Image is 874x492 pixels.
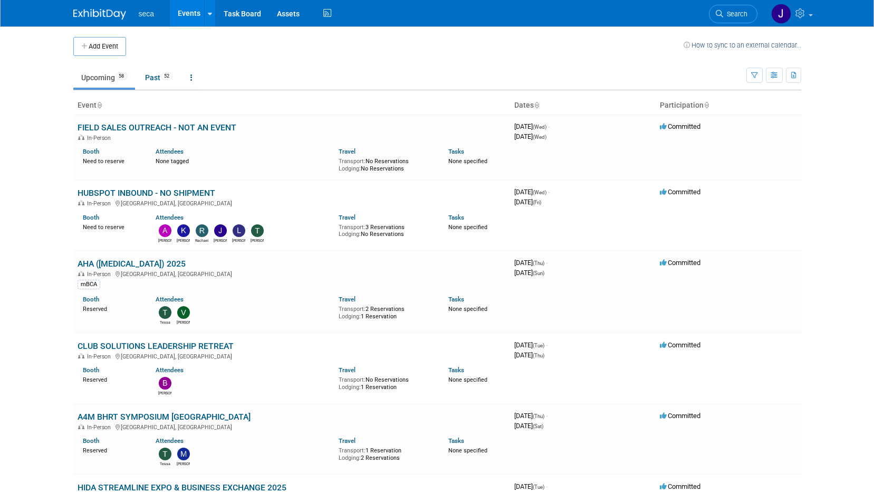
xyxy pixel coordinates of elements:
[533,260,544,266] span: (Thu)
[448,224,487,231] span: None specified
[159,448,171,460] img: Tessa Schwikerath
[158,460,171,467] div: Tessa Schwikerath
[78,353,84,358] img: In-Person Event
[546,412,548,420] span: -
[514,259,548,267] span: [DATE]
[448,296,464,303] a: Tasks
[83,437,99,444] a: Booth
[533,484,544,490] span: (Tue)
[177,448,190,460] img: Matthew Rosbrough
[214,237,227,243] div: Joe Mora
[448,148,464,155] a: Tasks
[660,341,700,349] span: Committed
[448,158,487,165] span: None specified
[771,4,791,24] img: Jose Gregory
[83,304,140,313] div: Reserved
[156,437,184,444] a: Attendees
[514,482,548,490] span: [DATE]
[339,222,433,238] div: 3 Reservations No Reservations
[514,198,541,206] span: [DATE]
[137,68,180,88] a: Past52
[533,134,546,140] span: (Wed)
[548,188,550,196] span: -
[78,259,186,269] a: AHA ([MEDICAL_DATA]) 2025
[514,341,548,349] span: [DATE]
[78,422,506,431] div: [GEOGRAPHIC_DATA], [GEOGRAPHIC_DATA]
[83,222,140,231] div: Need to reserve
[73,68,135,88] a: Upcoming58
[78,188,215,198] a: HUBSPOT INBOUND - NO SHIPMENT
[709,5,757,23] a: Search
[339,384,361,391] span: Lodging:
[510,97,656,115] th: Dates
[159,377,171,390] img: Bob Surface
[448,306,487,313] span: None specified
[251,224,264,237] img: Ty Bowman
[87,200,114,207] span: In-Person
[514,351,544,359] span: [DATE]
[704,101,709,109] a: Sort by Participation Type
[514,133,546,140] span: [DATE]
[533,353,544,358] span: (Thu)
[156,214,184,221] a: Attendees
[78,412,251,422] a: A4M BHRT SYMPOSIUM [GEOGRAPHIC_DATA]
[158,237,171,243] div: Ashley Perez
[97,101,102,109] a: Sort by Event Name
[177,237,190,243] div: Kyle Toscano
[546,341,548,349] span: -
[339,231,361,238] span: Lodging:
[448,214,464,221] a: Tasks
[177,224,190,237] img: Kyle Toscano
[156,296,184,303] a: Attendees
[660,122,700,130] span: Committed
[533,270,544,276] span: (Sun)
[339,447,366,454] span: Transport:
[195,237,208,243] div: Rachael Snyder
[546,259,548,267] span: -
[339,156,433,172] div: No Reservations No Reservations
[83,156,140,165] div: Need to reserve
[78,135,84,140] img: In-Person Event
[159,306,171,319] img: Tessa Schwikerath
[78,269,506,278] div: [GEOGRAPHIC_DATA], [GEOGRAPHIC_DATA]
[177,460,190,467] div: Matthew Rosbrough
[533,423,543,429] span: (Sat)
[548,122,550,130] span: -
[514,122,550,130] span: [DATE]
[660,188,700,196] span: Committed
[83,148,99,155] a: Booth
[251,237,264,243] div: Ty Bowman
[177,319,190,325] div: Victor Paradiso
[83,214,99,221] a: Booth
[161,72,172,80] span: 52
[116,72,127,80] span: 58
[656,97,801,115] th: Participation
[533,200,541,205] span: (Fri)
[156,156,331,165] div: None tagged
[159,224,171,237] img: Ashley Perez
[78,352,506,360] div: [GEOGRAPHIC_DATA], [GEOGRAPHIC_DATA]
[339,313,361,320] span: Lodging:
[684,41,801,49] a: How to sync to an external calendar...
[83,366,99,374] a: Booth
[87,271,114,278] span: In-Person
[83,374,140,384] div: Reserved
[339,165,361,172] span: Lodging:
[87,135,114,141] span: In-Person
[232,237,245,243] div: Lyndsey Nunez
[514,422,543,430] span: [DATE]
[156,148,184,155] a: Attendees
[339,214,356,221] a: Travel
[533,190,546,195] span: (Wed)
[158,319,171,325] div: Tessa Schwikerath
[723,10,747,18] span: Search
[448,366,464,374] a: Tasks
[533,124,546,130] span: (Wed)
[448,447,487,454] span: None specified
[177,306,190,319] img: Victor Paradiso
[78,424,84,429] img: In-Person Event
[87,424,114,431] span: In-Person
[339,374,433,391] div: No Reservations 1 Reservation
[534,101,539,109] a: Sort by Start Date
[83,296,99,303] a: Booth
